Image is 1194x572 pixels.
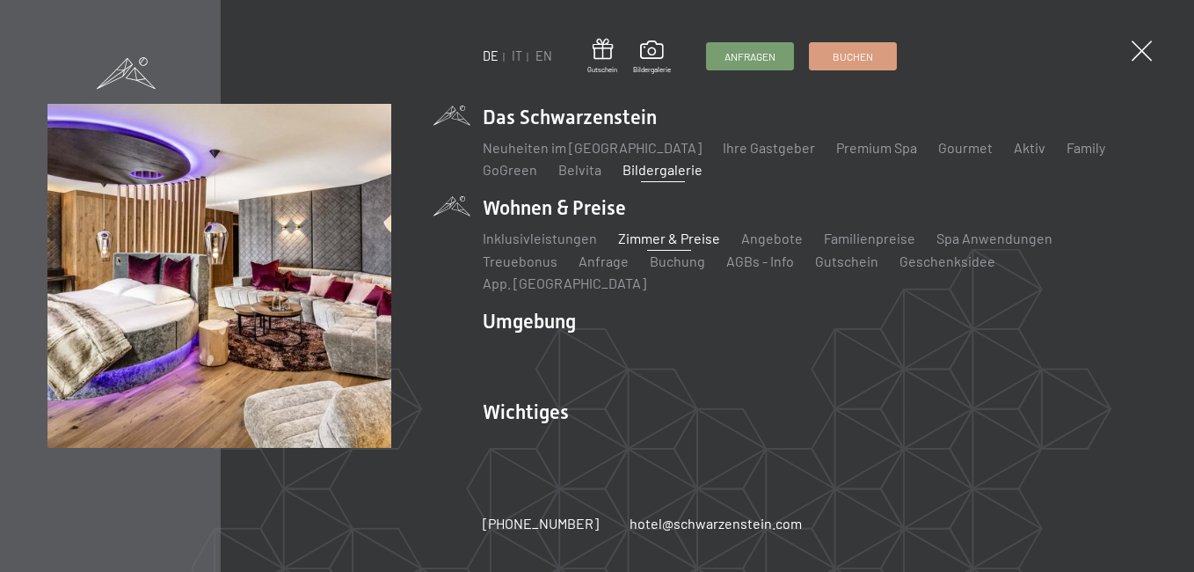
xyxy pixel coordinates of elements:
a: AGBs - Info [726,253,794,269]
a: Gourmet [938,139,993,156]
a: Anfrage [579,253,629,269]
a: Bildergalerie [622,161,703,178]
a: Gutschein [815,253,878,269]
a: Angebote [741,230,803,246]
a: [PHONE_NUMBER] [483,514,599,533]
span: Bildergalerie [633,65,671,75]
a: Geschenksidee [899,253,995,269]
span: Buchen [833,49,873,64]
a: Buchung [650,253,705,269]
a: IT [512,48,522,63]
a: Bildergalerie [633,40,671,74]
a: Familienpreise [824,230,915,246]
a: Anfragen [707,43,793,70]
a: Inklusivleistungen [483,230,597,246]
a: EN [535,48,552,63]
a: Family [1067,139,1105,156]
a: Belvita [558,161,601,178]
a: Aktiv [1014,139,1045,156]
a: Spa Anwendungen [936,230,1052,246]
a: Premium Spa [836,139,917,156]
a: Treuebonus [483,253,557,269]
a: Zimmer & Preise [618,230,720,246]
a: Neuheiten im [GEOGRAPHIC_DATA] [483,139,702,156]
span: [PHONE_NUMBER] [483,515,599,532]
a: App. [GEOGRAPHIC_DATA] [483,275,646,291]
a: Buchen [810,43,896,70]
a: hotel@schwarzenstein.com [630,514,802,533]
span: Anfragen [724,49,775,64]
a: Gutschein [587,39,617,75]
a: DE [483,48,499,63]
a: GoGreen [483,161,537,178]
a: Ihre Gastgeber [723,139,815,156]
span: Gutschein [587,65,617,75]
